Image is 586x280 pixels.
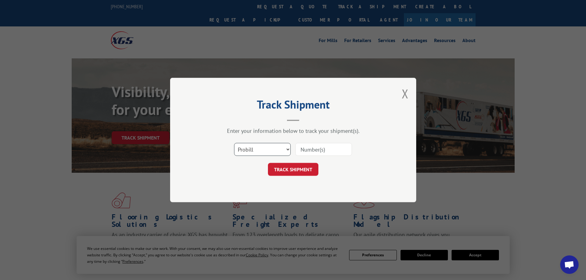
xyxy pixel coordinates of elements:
[268,163,318,176] button: TRACK SHIPMENT
[402,85,409,102] button: Close modal
[201,127,385,134] div: Enter your information below to track your shipment(s).
[560,255,579,274] div: Open chat
[295,143,352,156] input: Number(s)
[201,100,385,112] h2: Track Shipment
